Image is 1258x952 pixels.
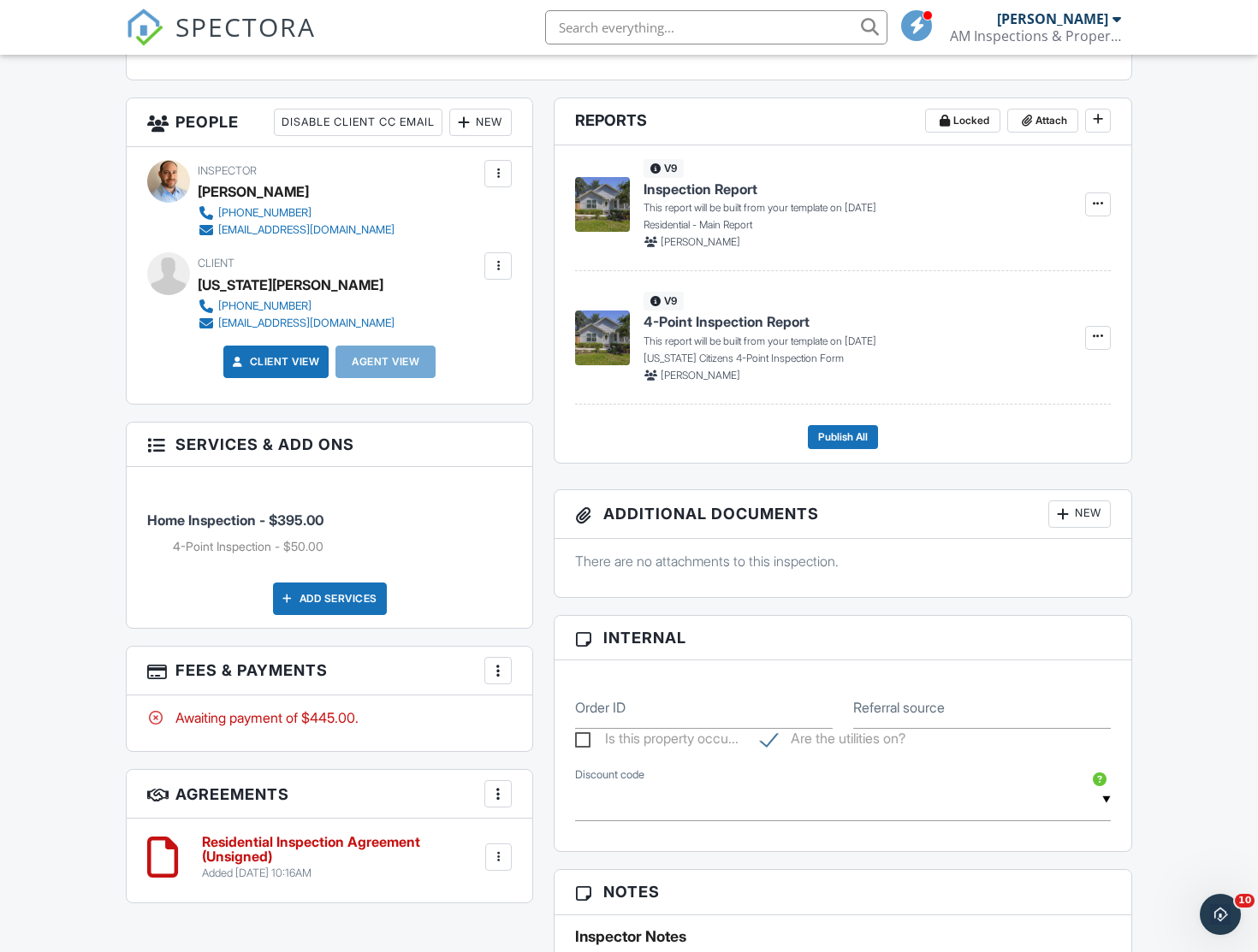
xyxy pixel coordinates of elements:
img: The Best Home Inspection Software - Spectora [126,9,163,46]
h3: Agreements [127,770,532,819]
div: [PHONE_NUMBER] [218,206,312,220]
input: Search everything... [545,10,887,44]
iframe: Intercom live chat [1200,894,1241,935]
span: 10 [1235,894,1255,908]
label: Referral source [853,698,945,717]
span: Home Inspection - $395.00 [147,511,323,529]
h3: Additional Documents [555,490,1131,539]
h3: Internal [555,616,1131,660]
h3: Services & Add ons [127,423,532,467]
div: New [1048,500,1111,528]
div: [PERSON_NAME] [198,179,309,204]
h3: Notes [555,870,1131,914]
span: Client [198,257,234,269]
div: Added [DATE] 10:16AM [202,866,482,880]
a: [EMAIL_ADDRESS][DOMAIN_NAME] [198,315,395,332]
a: [EMAIL_ADDRESS][DOMAIN_NAME] [198,222,395,239]
div: [PHONE_NUMBER] [218,299,312,313]
a: SPECTORA [126,23,316,59]
div: Awaiting payment of $445.00. [147,708,512,727]
div: New [449,109,512,136]
h6: Residential Inspection Agreement (Unsigned) [202,835,482,865]
h5: Inspector Notes [575,928,1111,945]
a: [PHONE_NUMBER] [198,298,395,315]
h3: Fees & Payments [127,647,532,695]
a: [PHONE_NUMBER] [198,204,395,222]
label: Order ID [575,698,626,717]
a: Client View [229,353,320,370]
div: [EMAIL_ADDRESS][DOMAIN_NAME] [218,223,395,237]
label: Is this property occupied? [575,730,739,752]
div: [US_STATE][PERSON_NAME] [198,272,383,298]
div: [PERSON_NAME] [997,10,1108,27]
span: SPECTORA [175,9,316,44]
div: Disable Client CC Email [274,109,442,136]
span: Inspector [198,164,257,177]
div: [EMAIL_ADDRESS][DOMAIN_NAME] [218,316,395,330]
label: Discount code [575,767,644,783]
li: Service: Home Inspection [147,480,512,569]
div: AM Inspections & Property Services, LLC [950,27,1121,44]
h3: People [127,98,532,147]
a: Residential Inspection Agreement (Unsigned) Added [DATE] 10:16AM [202,835,482,880]
p: There are no attachments to this inspection. [575,552,1111,571]
li: Add on: 4-Point Inspection [173,538,512,555]
label: Are the utilities on? [761,730,905,752]
div: Add Services [273,582,387,615]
